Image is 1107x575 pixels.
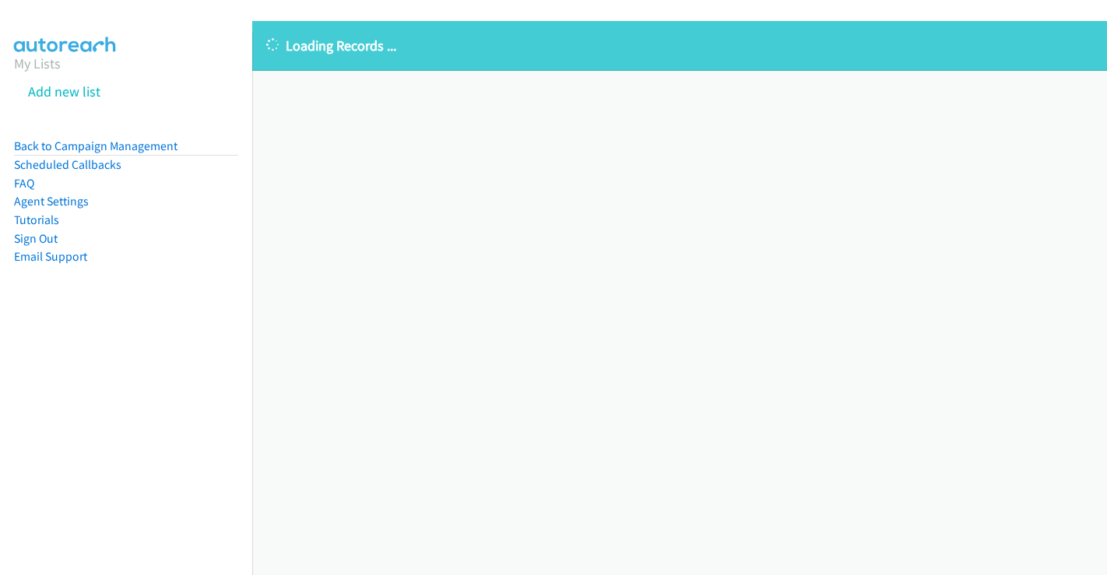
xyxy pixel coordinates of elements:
[14,157,121,172] a: Scheduled Callbacks
[266,35,1093,56] p: Loading Records ...
[14,176,34,191] a: FAQ
[14,249,87,264] a: Email Support
[14,231,58,246] a: Sign Out
[14,54,61,72] a: My Lists
[14,138,177,153] a: Back to Campaign Management
[14,212,59,227] a: Tutorials
[14,194,89,209] a: Agent Settings
[28,82,100,100] a: Add new list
